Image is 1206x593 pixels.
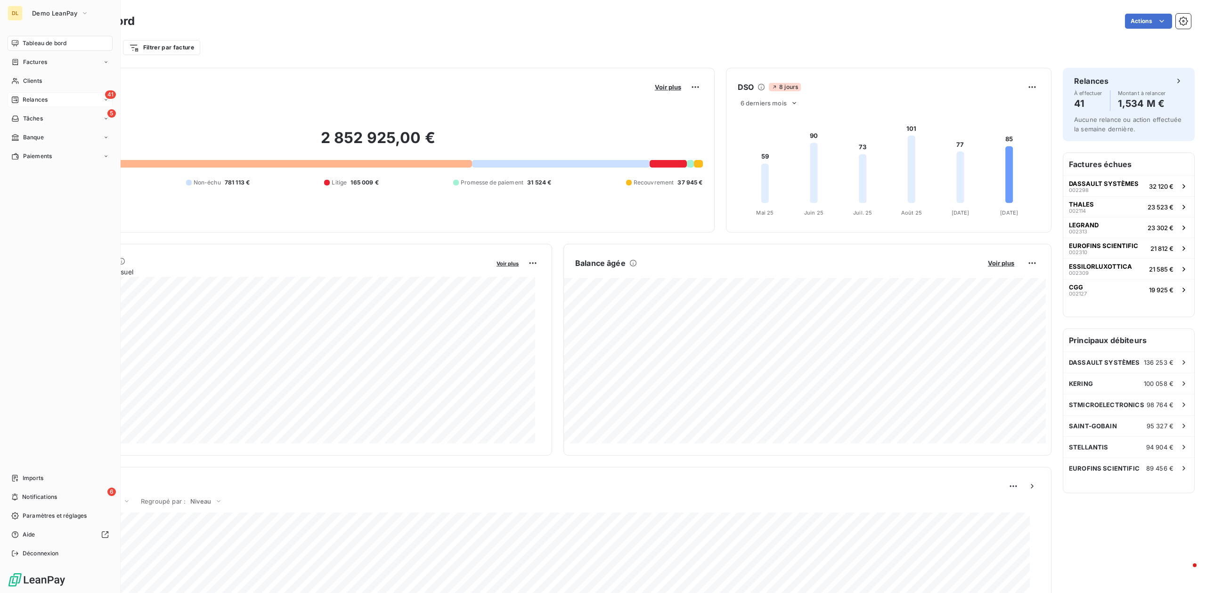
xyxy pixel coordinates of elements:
[332,178,347,187] span: Litige
[497,260,519,267] span: Voir plus
[1069,380,1093,387] span: KERING
[350,178,378,187] span: 165 009 €
[1063,238,1194,258] button: EUROFINS SCIENTIFIC00231021 812 €
[1148,203,1173,211] span: 23 523 €
[23,96,48,104] span: Relances
[901,209,921,216] tspan: Août 25
[1069,187,1089,193] span: 002298
[107,488,116,496] span: 6
[1063,279,1194,300] button: CGG00212719 925 €
[1000,209,1018,216] tspan: [DATE]
[1074,75,1108,87] h6: Relances
[1069,359,1140,366] span: DASSAULT SYSTÈMES
[1063,258,1194,279] button: ESSILORLUXOTTICA00230921 585 €
[1144,359,1173,366] span: 136 253 €
[655,83,681,91] span: Voir plus
[738,81,754,93] h6: DSO
[527,178,551,187] span: 31 524 €
[23,152,52,160] span: Paiements
[1069,465,1140,472] span: EUROFINS SCIENTIFIC
[1069,249,1087,255] span: 002310
[1063,217,1194,238] button: LEGRAND00231323 302 €
[1174,561,1197,584] iframe: Intercom live chat
[1069,208,1086,214] span: 002114
[1149,286,1173,294] span: 19 925 €
[23,549,59,558] span: Déconnexion
[988,259,1014,267] span: Voir plus
[53,267,490,277] span: Chiffre d'affaires mensuel
[1149,183,1173,190] span: 32 120 €
[1069,221,1099,229] span: LEGRAND
[23,133,44,142] span: Banque
[756,209,774,216] tspan: Mai 25
[1063,196,1194,217] button: THALES00211423 523 €
[677,178,702,187] span: 37 945 €
[1147,401,1173,409] span: 98 764 €
[1069,283,1083,291] span: CGG
[1148,224,1173,232] span: 23 302 €
[494,259,522,267] button: Voir plus
[1146,465,1173,472] span: 89 456 €
[1074,116,1182,133] span: Aucune relance ou action effectuée la semaine dernière.
[32,9,77,17] span: Demo LeanPay
[105,90,116,99] span: 41
[1118,96,1166,111] h4: 1,534 M €
[951,209,969,216] tspan: [DATE]
[23,114,43,123] span: Tâches
[1118,90,1166,96] span: Montant à relancer
[1069,229,1087,234] span: 002313
[8,6,23,21] div: DL
[575,257,626,269] h6: Balance âgée
[634,178,674,187] span: Recouvrement
[22,493,57,501] span: Notifications
[8,527,113,542] a: Aide
[8,572,66,587] img: Logo LeanPay
[1069,270,1089,276] span: 002309
[141,497,186,505] span: Regroupé par :
[652,83,684,91] button: Voir plus
[1069,443,1108,451] span: STELLANTIS
[1144,380,1173,387] span: 100 058 €
[107,109,116,118] span: 5
[23,512,87,520] span: Paramètres et réglages
[1069,422,1117,430] span: SAINT-GOBAIN
[1150,245,1173,252] span: 21 812 €
[1063,176,1194,196] button: DASSAULT SYSTÈMES00229832 120 €
[23,39,66,48] span: Tableau de bord
[1146,443,1173,451] span: 94 904 €
[1069,242,1138,249] span: EUROFINS SCIENTIFIC
[1069,200,1094,208] span: THALES
[1074,96,1102,111] h4: 41
[225,178,250,187] span: 781 113 €
[1063,153,1194,176] h6: Factures échues
[53,128,703,157] h2: 2 852 925,00 €
[1074,90,1102,96] span: À effectuer
[804,209,823,216] tspan: Juin 25
[190,497,211,505] span: Niveau
[1147,422,1173,430] span: 95 327 €
[741,99,787,107] span: 6 derniers mois
[1125,14,1172,29] button: Actions
[1069,263,1132,270] span: ESSILORLUXOTTICA
[1069,291,1087,296] span: 002127
[23,58,47,66] span: Factures
[1063,329,1194,352] h6: Principaux débiteurs
[461,178,523,187] span: Promesse de paiement
[194,178,221,187] span: Non-échu
[123,40,200,55] button: Filtrer par facture
[1069,401,1144,409] span: STMICROELECTRONICS
[985,259,1017,267] button: Voir plus
[769,83,801,91] span: 8 jours
[23,77,42,85] span: Clients
[1069,180,1139,187] span: DASSAULT SYSTÈMES
[1149,265,1173,273] span: 21 585 €
[23,530,35,539] span: Aide
[23,474,43,482] span: Imports
[853,209,872,216] tspan: Juil. 25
